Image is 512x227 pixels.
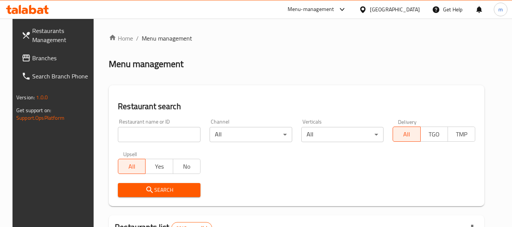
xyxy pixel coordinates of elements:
[32,72,92,81] span: Search Branch Phone
[396,129,417,140] span: All
[149,161,170,172] span: Yes
[16,105,51,115] span: Get support on:
[173,159,200,174] button: No
[16,49,98,67] a: Branches
[424,129,445,140] span: TGO
[398,119,417,124] label: Delivery
[420,127,448,142] button: TGO
[498,5,503,14] span: m
[121,161,142,172] span: All
[16,67,98,85] a: Search Branch Phone
[393,127,420,142] button: All
[136,34,139,43] li: /
[118,183,200,197] button: Search
[36,92,48,102] span: 1.0.0
[210,127,292,142] div: All
[451,129,472,140] span: TMP
[109,58,183,70] h2: Menu management
[124,185,194,195] span: Search
[145,159,173,174] button: Yes
[118,159,146,174] button: All
[109,34,133,43] a: Home
[301,127,384,142] div: All
[32,53,92,63] span: Branches
[142,34,192,43] span: Menu management
[176,161,197,172] span: No
[123,151,137,157] label: Upsell
[288,5,334,14] div: Menu-management
[16,22,98,49] a: Restaurants Management
[448,127,475,142] button: TMP
[118,127,200,142] input: Search for restaurant name or ID..
[32,26,92,44] span: Restaurants Management
[16,92,35,102] span: Version:
[118,101,475,112] h2: Restaurant search
[109,34,484,43] nav: breadcrumb
[370,5,420,14] div: [GEOGRAPHIC_DATA]
[16,113,64,123] a: Support.OpsPlatform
